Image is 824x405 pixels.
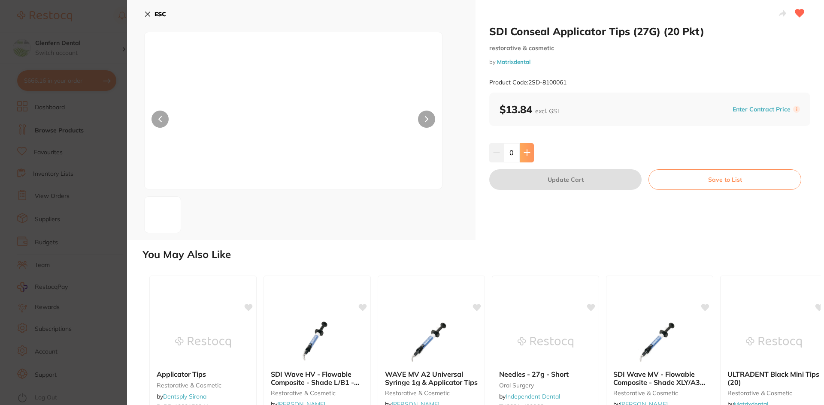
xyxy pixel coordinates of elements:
img: WAVE MV A2 Universal Syringe 1g & Applicator Tips [403,321,459,363]
b: SDI Wave MV - Flowable Composite - Shade XLY/A3 - 1g Syringe and Applicator Tips [613,370,706,386]
b: WAVE MV A2 Universal Syringe 1g & Applicator Tips [385,370,478,386]
button: Save to List [648,169,801,190]
img: LmpwZw [204,54,383,189]
small: restorative & cosmetic [613,390,706,396]
a: Matrixdental [497,58,530,65]
small: restorative & cosmetic [727,390,820,396]
img: LmpwZw [147,208,161,222]
button: ESC [144,7,166,21]
b: Applicator Tips [157,370,249,378]
small: restorative & cosmetic [489,45,810,52]
img: Applicator Tips [175,321,231,363]
small: restorative & cosmetic [385,390,478,396]
button: Update Cart [489,169,642,190]
img: SDI Wave HV - Flowable Composite - Shade L/B1 - 1g Syringe and Applicator Tips [289,321,345,363]
a: Dentsply Sirona [163,393,206,400]
small: oral surgery [499,382,592,389]
span: by [157,393,206,400]
b: ESC [154,10,166,18]
h2: You May Also Like [142,249,821,261]
img: Needles - 27g - Short [518,321,573,363]
button: Enter Contract Price [730,105,793,114]
label: i [793,106,800,113]
small: Product Code: 2SD-8100061 [489,79,566,86]
b: SDI Wave HV - Flowable Composite - Shade L/B1 - 1g Syringe and Applicator Tips [271,370,364,386]
span: by [499,393,560,400]
b: Needles - 27g - Short [499,370,592,378]
a: Independent Dental [506,393,560,400]
img: SDI Wave MV - Flowable Composite - Shade XLY/A3 - 1g Syringe and Applicator Tips [632,321,688,363]
b: ULTRADENT Black Mini Tips (20) [727,370,820,386]
small: restorative & cosmetic [157,382,249,389]
span: excl. GST [535,107,560,115]
h2: SDI Conseal Applicator Tips (27G) (20 Pkt) [489,25,810,38]
small: restorative & cosmetic [271,390,364,396]
img: ULTRADENT Black Mini Tips (20) [746,321,802,363]
small: by [489,59,810,65]
b: $13.84 [500,103,560,116]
